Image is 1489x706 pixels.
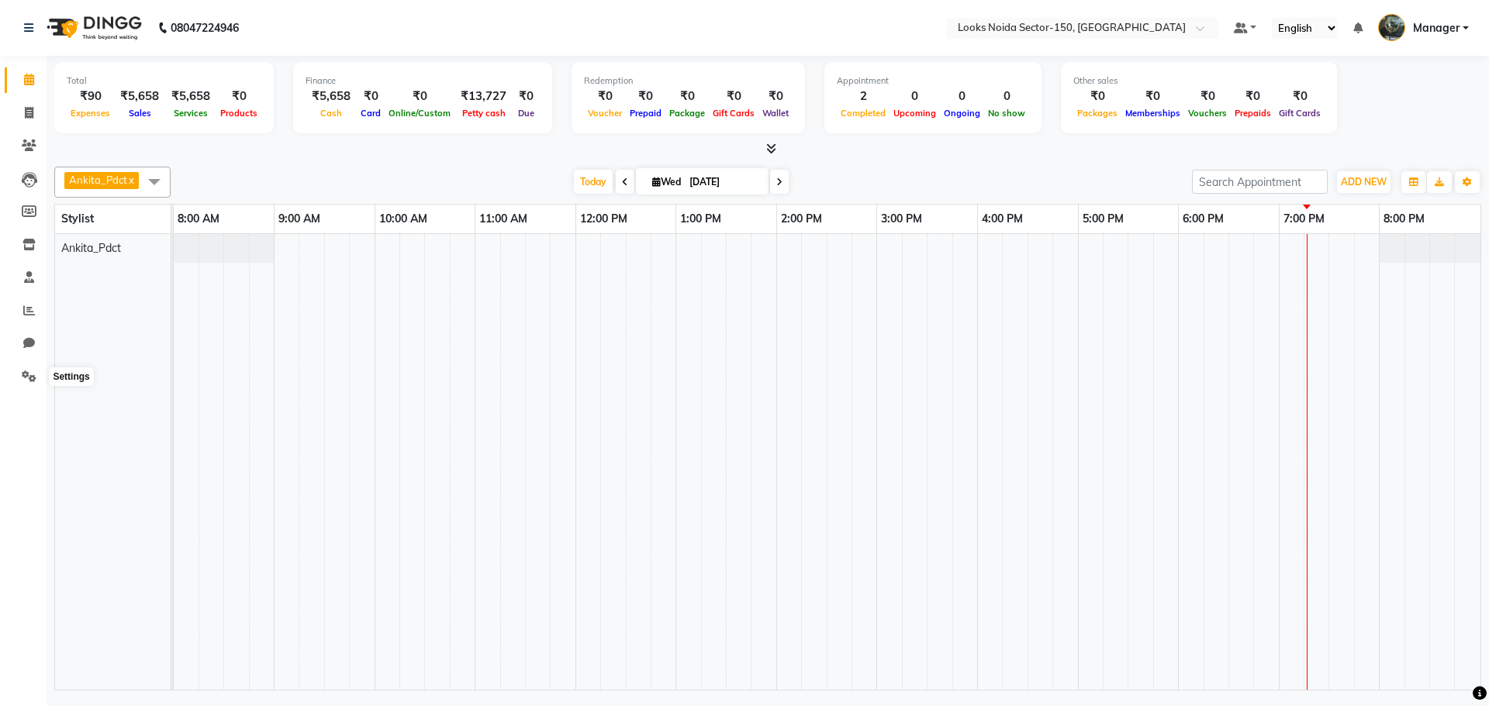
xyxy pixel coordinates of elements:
[1413,20,1460,36] span: Manager
[584,74,793,88] div: Redemption
[385,88,454,105] div: ₹0
[1184,108,1231,119] span: Vouchers
[584,108,626,119] span: Voucher
[665,108,709,119] span: Package
[890,108,940,119] span: Upcoming
[306,88,357,105] div: ₹5,658
[174,208,223,230] a: 8:00 AM
[216,88,261,105] div: ₹0
[216,108,261,119] span: Products
[165,88,216,105] div: ₹5,658
[69,174,127,186] span: Ankita_Pdct
[576,208,631,230] a: 12:00 PM
[940,88,984,105] div: 0
[584,88,626,105] div: ₹0
[648,176,685,188] span: Wed
[513,88,540,105] div: ₹0
[316,108,346,119] span: Cash
[67,88,114,105] div: ₹90
[837,108,890,119] span: Completed
[758,88,793,105] div: ₹0
[1341,176,1387,188] span: ADD NEW
[127,174,134,186] a: x
[1192,170,1328,194] input: Search Appointment
[574,170,613,194] span: Today
[1337,171,1391,193] button: ADD NEW
[357,108,385,119] span: Card
[978,208,1027,230] a: 4:00 PM
[1280,208,1328,230] a: 7:00 PM
[665,88,709,105] div: ₹0
[676,208,725,230] a: 1:00 PM
[890,88,940,105] div: 0
[1184,88,1231,105] div: ₹0
[709,88,758,105] div: ₹0
[1231,108,1275,119] span: Prepaids
[1073,74,1325,88] div: Other sales
[984,88,1029,105] div: 0
[475,208,531,230] a: 11:00 AM
[67,108,114,119] span: Expenses
[171,6,239,50] b: 08047224946
[306,74,540,88] div: Finance
[114,88,165,105] div: ₹5,658
[61,212,94,226] span: Stylist
[1073,88,1121,105] div: ₹0
[758,108,793,119] span: Wallet
[626,88,665,105] div: ₹0
[1073,108,1121,119] span: Packages
[940,108,984,119] span: Ongoing
[709,108,758,119] span: Gift Cards
[1378,14,1405,41] img: Manager
[40,6,146,50] img: logo
[837,88,890,105] div: 2
[275,208,324,230] a: 9:00 AM
[984,108,1029,119] span: No show
[385,108,454,119] span: Online/Custom
[514,108,538,119] span: Due
[877,208,926,230] a: 3:00 PM
[1121,108,1184,119] span: Memberships
[777,208,826,230] a: 2:00 PM
[375,208,431,230] a: 10:00 AM
[1380,208,1429,230] a: 8:00 PM
[61,241,121,255] span: Ankita_Pdct
[1231,88,1275,105] div: ₹0
[49,367,93,386] div: Settings
[837,74,1029,88] div: Appointment
[685,170,762,194] input: 2025-09-03
[1179,208,1228,230] a: 6:00 PM
[1079,208,1128,230] a: 5:00 PM
[170,108,212,119] span: Services
[125,108,155,119] span: Sales
[626,108,665,119] span: Prepaid
[458,108,510,119] span: Petty cash
[1275,108,1325,119] span: Gift Cards
[1121,88,1184,105] div: ₹0
[67,74,261,88] div: Total
[454,88,513,105] div: ₹13,727
[1275,88,1325,105] div: ₹0
[357,88,385,105] div: ₹0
